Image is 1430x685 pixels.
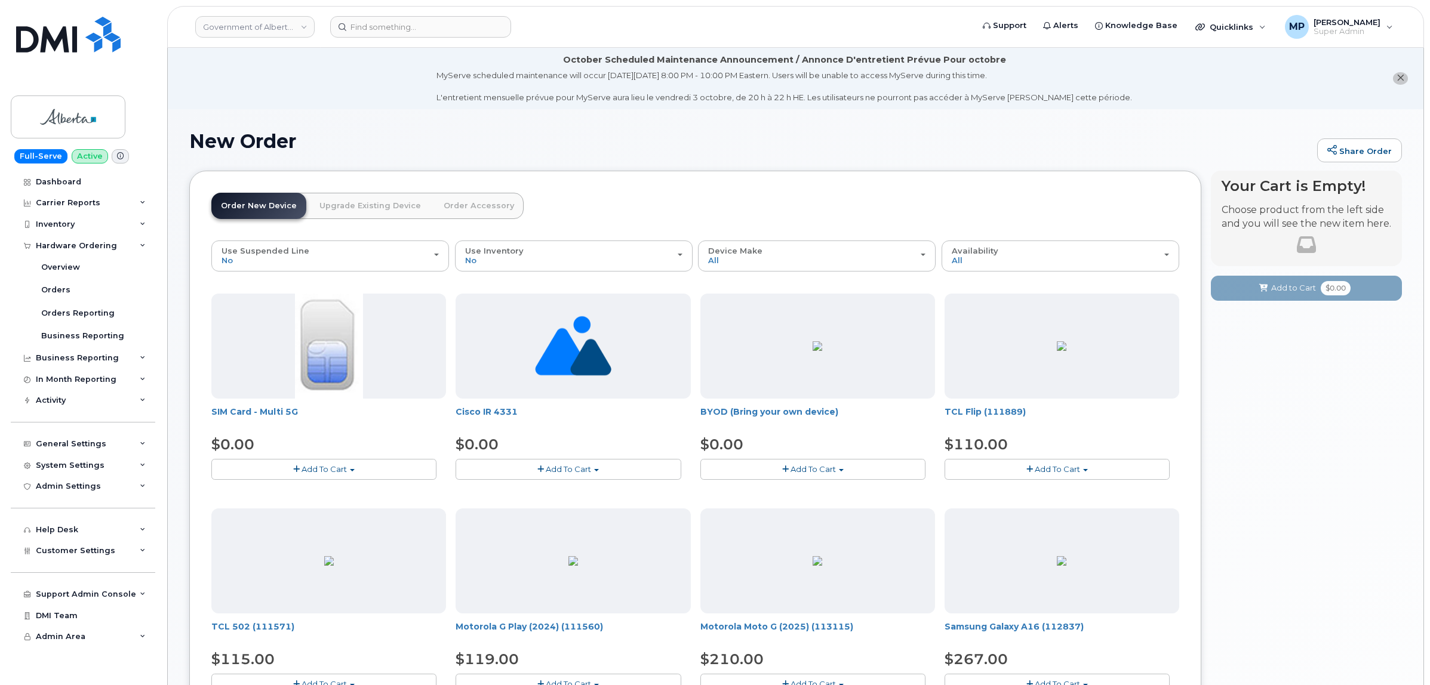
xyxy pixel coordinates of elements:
[700,459,925,480] button: Add To Cart
[211,436,254,453] span: $0.00
[952,246,998,255] span: Availability
[211,459,436,480] button: Add To Cart
[211,650,275,668] span: $115.00
[434,193,524,219] a: Order Accessory
[708,255,719,265] span: All
[436,70,1132,103] div: MyServe scheduled maintenance will occur [DATE][DATE] 8:00 PM - 10:00 PM Eastern. Users will be u...
[455,240,693,271] button: Use Inventory No
[945,406,1026,417] a: TCL Flip (111889)
[945,621,1179,644] div: Samsung Galaxy A16 (112837)
[211,406,446,430] div: SIM Card - Multi 5G
[700,621,935,644] div: Motorola Moto G (2025) (113115)
[945,650,1008,668] span: $267.00
[563,54,1006,66] div: October Scheduled Maintenance Announcement / Annonce D'entretient Prévue Pour octobre
[952,255,962,265] span: All
[211,240,449,271] button: Use Suspended Line No
[1393,72,1408,85] button: close notification
[456,650,519,668] span: $119.00
[1057,556,1066,566] img: 9FB32A65-7F3B-4C75-88D7-110BE577F189.png
[324,556,334,566] img: E4E53BA5-3DF7-4680-8EB9-70555888CC38.png
[1211,276,1402,300] button: Add to Cart $0.00
[465,255,476,265] span: No
[698,240,936,271] button: Device Make All
[222,255,233,265] span: No
[222,246,309,255] span: Use Suspended Line
[211,406,298,417] a: SIM Card - Multi 5G
[945,459,1170,480] button: Add To Cart
[211,621,294,632] a: TCL 502 (111571)
[456,436,499,453] span: $0.00
[189,131,1311,152] h1: New Order
[700,436,743,453] span: $0.00
[568,556,578,566] img: 99773A5F-56E1-4C48-BD91-467D906EAE62.png
[700,621,853,632] a: Motorola Moto G (2025) (113115)
[700,650,764,668] span: $210.00
[310,193,430,219] a: Upgrade Existing Device
[1317,138,1402,162] a: Share Order
[700,406,838,417] a: BYOD (Bring your own device)
[295,294,363,399] img: 00D627D4-43E9-49B7-A367-2C99342E128C.jpg
[1271,282,1316,294] span: Add to Cart
[546,464,591,474] span: Add To Cart
[945,436,1008,453] span: $110.00
[813,341,822,351] img: C3F069DC-2144-4AFF-AB74-F0914564C2FE.jpg
[302,464,347,474] span: Add To Cart
[535,294,611,399] img: no_image_found-2caef05468ed5679b831cfe6fc140e25e0c280774317ffc20a367ab7fd17291e.png
[1321,281,1351,295] span: $0.00
[1222,203,1391,231] p: Choose product from the left side and you will see the new item here.
[700,406,935,430] div: BYOD (Bring your own device)
[456,406,518,417] a: Cisco IR 4331
[945,406,1179,430] div: TCL Flip (111889)
[945,621,1084,632] a: Samsung Galaxy A16 (112837)
[942,240,1179,271] button: Availability All
[1035,464,1080,474] span: Add To Cart
[791,464,836,474] span: Add To Cart
[211,621,446,644] div: TCL 502 (111571)
[1222,178,1391,194] h4: Your Cart is Empty!
[456,459,681,480] button: Add To Cart
[211,193,306,219] a: Order New Device
[456,406,690,430] div: Cisco IR 4331
[708,246,762,255] span: Device Make
[456,621,690,644] div: Motorola G Play (2024) (111560)
[1057,341,1066,351] img: 4BBBA1A7-EEE1-4148-A36C-898E0DC10F5F.png
[465,246,524,255] span: Use Inventory
[813,556,822,566] img: 46CE78E4-2820-44E7-ADB1-CF1A10A422D2.png
[456,621,603,632] a: Motorola G Play (2024) (111560)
